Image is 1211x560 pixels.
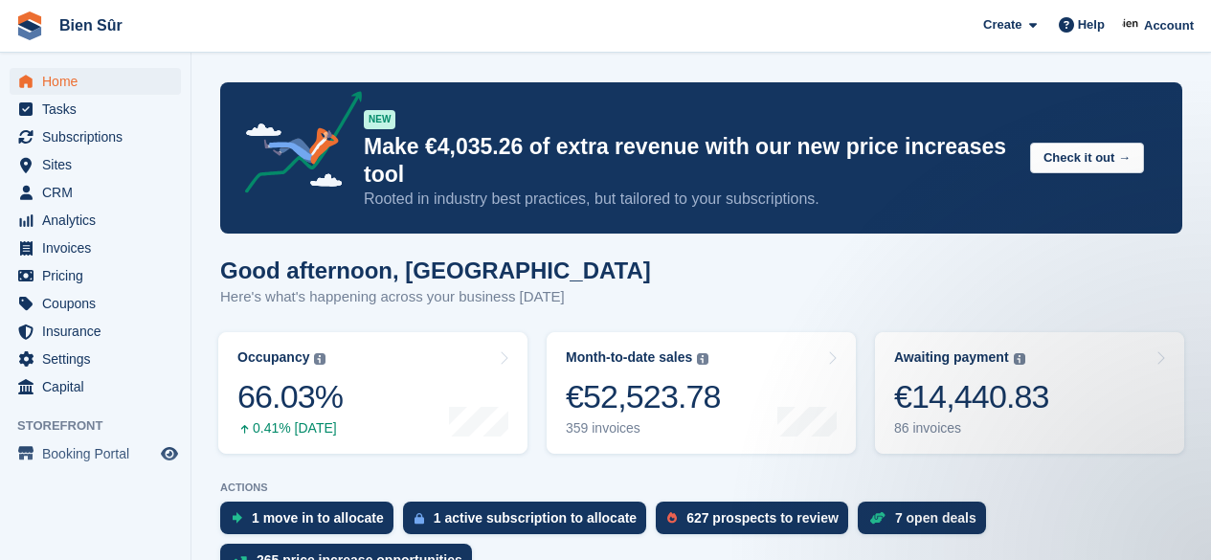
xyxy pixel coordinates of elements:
[218,332,527,454] a: Occupancy 66.03% 0.41% [DATE]
[656,502,858,544] a: 627 prospects to review
[1144,16,1194,35] span: Account
[220,258,651,283] h1: Good afternoon, [GEOGRAPHIC_DATA]
[697,353,708,365] img: icon-info-grey-7440780725fd019a000dd9b08b2336e03edf1995a4989e88bcd33f0948082b44.svg
[10,96,181,123] a: menu
[415,512,424,525] img: active_subscription_to_allocate_icon-d502201f5373d7db506a760aba3b589e785aa758c864c3986d89f69b8ff3...
[10,123,181,150] a: menu
[52,10,130,41] a: Bien Sûr
[1078,15,1105,34] span: Help
[42,235,157,261] span: Invoices
[364,133,1015,189] p: Make €4,035.26 of extra revenue with our new price increases tool
[894,420,1049,437] div: 86 invoices
[237,349,309,366] div: Occupancy
[10,346,181,372] a: menu
[220,286,651,308] p: Here's what's happening across your business [DATE]
[983,15,1021,34] span: Create
[434,510,637,526] div: 1 active subscription to allocate
[566,349,692,366] div: Month-to-date sales
[10,68,181,95] a: menu
[17,416,191,436] span: Storefront
[895,510,976,526] div: 7 open deals
[42,440,157,467] span: Booking Portal
[10,207,181,234] a: menu
[667,512,677,524] img: prospect-51fa495bee0391a8d652442698ab0144808aea92771e9ea1ae160a38d050c398.svg
[686,510,839,526] div: 627 prospects to review
[894,377,1049,416] div: €14,440.83
[232,512,242,524] img: move_ins_to_allocate_icon-fdf77a2bb77ea45bf5b3d319d69a93e2d87916cf1d5bf7949dd705db3b84f3ca.svg
[42,346,157,372] span: Settings
[220,482,1182,494] p: ACTIONS
[42,68,157,95] span: Home
[42,262,157,289] span: Pricing
[42,151,157,178] span: Sites
[229,91,363,200] img: price-adjustments-announcement-icon-8257ccfd72463d97f412b2fc003d46551f7dbcb40ab6d574587a9cd5c0d94...
[158,442,181,465] a: Preview store
[1030,143,1144,174] button: Check it out →
[42,290,157,317] span: Coupons
[566,377,721,416] div: €52,523.78
[42,318,157,345] span: Insurance
[1014,353,1025,365] img: icon-info-grey-7440780725fd019a000dd9b08b2336e03edf1995a4989e88bcd33f0948082b44.svg
[237,377,343,416] div: 66.03%
[15,11,44,40] img: stora-icon-8386f47178a22dfd0bd8f6a31ec36ba5ce8667c1dd55bd0f319d3a0aa187defe.svg
[42,96,157,123] span: Tasks
[42,373,157,400] span: Capital
[42,207,157,234] span: Analytics
[10,318,181,345] a: menu
[566,420,721,437] div: 359 invoices
[42,179,157,206] span: CRM
[547,332,856,454] a: Month-to-date sales €52,523.78 359 invoices
[42,123,157,150] span: Subscriptions
[10,373,181,400] a: menu
[314,353,325,365] img: icon-info-grey-7440780725fd019a000dd9b08b2336e03edf1995a4989e88bcd33f0948082b44.svg
[237,420,343,437] div: 0.41% [DATE]
[403,502,656,544] a: 1 active subscription to allocate
[1122,15,1141,34] img: Asmaa Habri
[869,511,886,525] img: deal-1b604bf984904fb50ccaf53a9ad4b4a5d6e5aea283cecdc64d6e3604feb123c2.svg
[10,440,181,467] a: menu
[894,349,1009,366] div: Awaiting payment
[364,110,395,129] div: NEW
[875,332,1184,454] a: Awaiting payment €14,440.83 86 invoices
[252,510,384,526] div: 1 move in to allocate
[10,235,181,261] a: menu
[10,262,181,289] a: menu
[10,151,181,178] a: menu
[10,179,181,206] a: menu
[858,502,996,544] a: 7 open deals
[10,290,181,317] a: menu
[364,189,1015,210] p: Rooted in industry best practices, but tailored to your subscriptions.
[220,502,403,544] a: 1 move in to allocate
